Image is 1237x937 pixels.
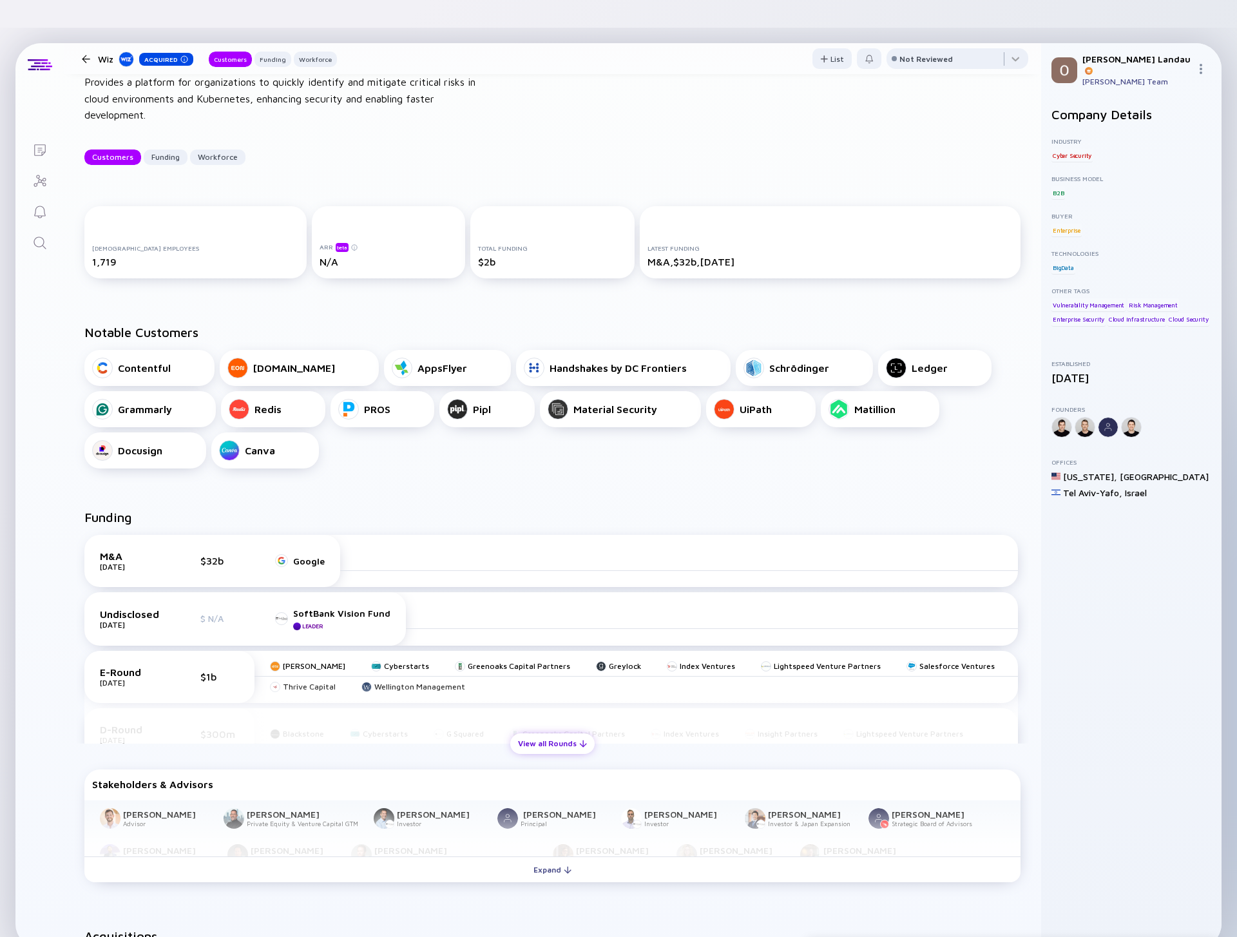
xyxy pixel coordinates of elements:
div: Redis [254,403,282,415]
a: Contentful [84,350,215,386]
div: UiPath [740,403,772,415]
div: Established [1051,360,1211,367]
a: Handshakes by DC Frontiers [516,350,731,386]
div: Cloud Infrastructure [1108,313,1166,326]
div: Total Funding [478,244,628,252]
button: Customers [84,150,141,165]
div: Stakeholders & Advisors [92,778,1013,790]
div: ARR [320,242,457,252]
div: $ N/A [200,613,239,624]
div: [DATE] [1051,371,1211,385]
button: Expand [84,856,1021,882]
div: Enterprise Security [1051,313,1106,326]
div: [PERSON_NAME] Landau [1082,53,1191,75]
div: B2B [1051,186,1065,199]
div: Latest Funding [647,244,1013,252]
div: Acquired [139,53,193,66]
div: Vulnerability Management [1051,298,1126,311]
div: Not Reviewed [899,54,953,64]
div: M&A [100,550,164,562]
h2: Notable Customers [84,325,1021,340]
div: N/A [320,256,457,267]
div: Index Ventures [680,661,735,671]
a: Material Security [540,391,701,427]
div: Offices [1051,458,1211,466]
a: PROS [331,391,434,427]
div: Wiz [98,51,193,67]
button: List [812,48,852,69]
a: SoftBank Vision FundLeader [275,608,390,630]
a: Lightspeed Venture Partners [761,661,881,671]
div: Google [293,555,325,566]
div: Cloud Security [1167,313,1209,326]
a: Search [15,226,64,257]
img: United States Flag [1051,472,1060,481]
div: [DATE] [100,620,164,630]
a: Lists [15,133,64,164]
a: Schrödinger [736,350,873,386]
div: Canva [245,445,275,456]
div: Customers [84,147,141,167]
div: M&A, $32b, [DATE] [647,256,1013,267]
div: Tel Aviv-Yafo , [1063,487,1122,498]
div: Schrödinger [769,362,829,374]
a: Google [275,555,325,567]
div: Technologies [1051,249,1211,257]
div: Leader [302,623,323,630]
button: View all Rounds [510,733,595,754]
div: Cyberstarts [384,661,429,671]
a: Pipl [439,391,535,427]
div: Founders [1051,405,1211,413]
img: Omer Profile Picture [1051,57,1077,83]
div: beta [336,243,349,252]
div: Contentful [118,362,171,374]
a: Ledger [878,350,992,386]
a: Docusign [84,432,206,468]
div: $2b [478,256,628,267]
div: [DOMAIN_NAME] [253,362,335,374]
h2: Funding [84,510,132,525]
a: Grammarly [84,391,216,427]
div: PROS [364,403,390,415]
div: Docusign [118,445,162,456]
div: [DEMOGRAPHIC_DATA] Employees [92,244,299,252]
div: Enterprise [1051,224,1082,237]
div: E-Round [100,666,164,678]
div: Workforce [190,147,245,167]
div: Other Tags [1051,287,1211,295]
div: AppsFlyer [417,362,467,374]
div: Customers [209,53,252,66]
a: Reminders [15,195,64,226]
div: Salesforce Ventures [919,661,995,671]
button: Workforce [190,150,245,165]
div: Industry [1051,137,1211,145]
a: Cyberstarts [371,661,429,671]
img: Menu [1196,64,1206,74]
div: [DATE] [100,562,164,572]
a: Matillion [821,391,939,427]
div: [PERSON_NAME] [283,661,345,671]
div: [PERSON_NAME] Team [1082,77,1191,86]
div: Material Security [573,403,657,415]
div: 1,719 [92,256,299,267]
button: Funding [144,150,187,165]
a: Redis [221,391,325,427]
div: Lightspeed Venture Partners [774,661,881,671]
a: Salesforce Ventures [906,661,995,671]
a: Greenoaks Capital Partners [455,661,570,671]
a: Index Ventures [667,661,735,671]
a: Greylock [596,661,641,671]
a: AppsFlyer [384,350,511,386]
img: Israel Flag [1051,488,1060,497]
div: [DATE] [100,678,164,688]
div: BigData [1051,261,1075,274]
div: $32b [200,555,239,566]
a: UiPath [706,391,816,427]
button: Customers [209,52,252,67]
div: [US_STATE] , [1063,471,1117,482]
div: List [812,49,852,69]
a: [PERSON_NAME] [270,661,345,671]
div: Handshakes by DC Frontiers [550,362,687,374]
a: [DOMAIN_NAME] [220,350,379,386]
div: Cyber Security [1051,149,1093,162]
